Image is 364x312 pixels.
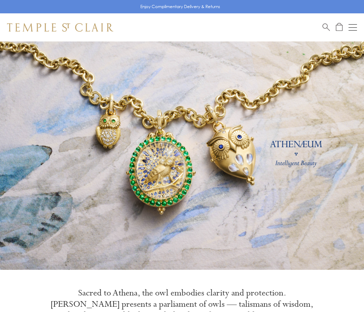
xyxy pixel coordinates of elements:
a: Open Shopping Bag [336,23,343,32]
button: Open navigation [349,23,357,32]
p: Enjoy Complimentary Delivery & Returns [140,3,220,10]
img: Temple St. Clair [7,23,113,32]
a: Search [323,23,330,32]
